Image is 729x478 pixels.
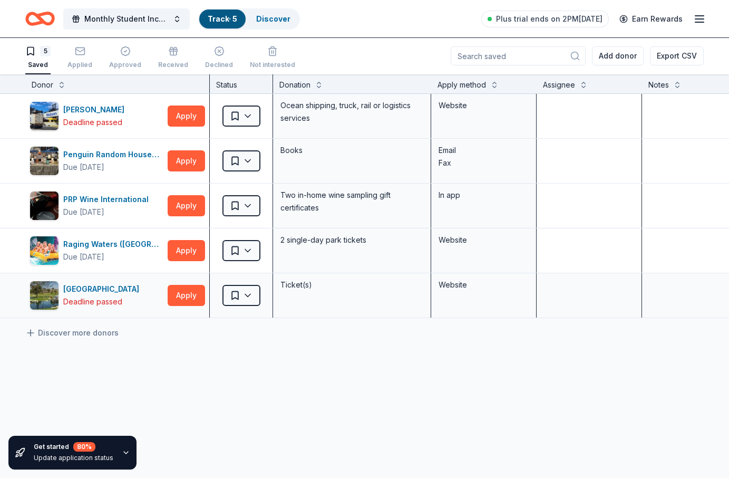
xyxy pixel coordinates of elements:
button: Apply [168,150,205,171]
div: Saved [25,61,51,69]
div: Notes [648,79,669,91]
input: Search saved [451,46,586,65]
div: Ocean shipping, truck, rail or logistics services [279,98,424,126]
button: Image for Penguin Random House EducationPenguin Random House EducationDue [DATE] [30,146,163,176]
button: Apply [168,195,205,216]
div: Due [DATE] [63,206,104,218]
button: Apply [168,240,205,261]
button: Add donor [592,46,644,65]
img: Image for PRP Wine International [30,192,59,220]
a: Discover more donors [25,327,119,339]
a: Home [25,6,55,31]
div: Penguin Random House Education [63,148,163,161]
div: 2 single-day park tickets [279,233,424,247]
img: Image for Tustin Ranch Golf [30,281,59,310]
button: Track· 5Discover [198,8,300,30]
span: Monthly Student Incentive Raffles [84,13,169,25]
img: Image for Raging Waters (Los Angeles) [30,236,59,265]
div: Donor [32,79,53,91]
div: Approved [109,61,141,69]
div: Received [158,61,188,69]
button: Image for Tustin Ranch Golf[GEOGRAPHIC_DATA]Deadline passed [30,281,163,310]
a: Discover [256,14,290,23]
button: Apply [168,106,205,127]
button: Approved [109,42,141,74]
img: Image for Penguin Random House Education [30,147,59,175]
div: Website [439,99,529,112]
div: Books [279,143,424,158]
div: 5 [40,46,51,56]
div: Not interested [250,61,295,69]
div: In app [439,189,529,202]
div: Due [DATE] [63,161,104,174]
div: Deadline passed [63,116,122,129]
div: Declined [205,61,233,69]
div: Assignee [543,79,575,91]
div: Two in-home wine sampling gift certificates [279,188,424,215]
button: Image for PRP Wine InternationalPRP Wine InternationalDue [DATE] [30,191,163,221]
div: Website [439,279,529,291]
div: Applied [67,61,92,69]
div: Raging Waters ([GEOGRAPHIC_DATA]) [63,238,163,251]
div: Donation [279,79,310,91]
div: Apply method [438,79,486,91]
div: Status [210,74,273,93]
div: Get started [34,442,113,452]
button: Monthly Student Incentive Raffles [63,8,190,30]
img: Image for Matson [30,102,59,130]
button: Apply [168,285,205,306]
div: Email [439,144,529,157]
button: Image for Matson[PERSON_NAME]Deadline passed [30,101,163,131]
div: 80 % [73,442,95,452]
button: Image for Raging Waters (Los Angeles)Raging Waters ([GEOGRAPHIC_DATA])Due [DATE] [30,236,163,265]
button: Applied [67,42,92,74]
div: PRP Wine International [63,193,153,206]
div: Update application status [34,454,113,462]
a: Track· 5 [208,14,237,23]
div: Due [DATE] [63,251,104,263]
div: Ticket(s) [279,278,424,292]
button: Not interested [250,42,295,74]
div: [PERSON_NAME] [63,103,129,116]
div: [GEOGRAPHIC_DATA] [63,283,143,295]
button: Declined [205,42,233,74]
div: Deadline passed [63,295,122,308]
span: Plus trial ends on 2PM[DATE] [496,13,602,25]
a: Plus trial ends on 2PM[DATE] [481,11,609,27]
button: 5Saved [25,42,51,74]
button: Export CSV [650,46,704,65]
a: Earn Rewards [613,9,689,28]
div: Fax [439,157,529,169]
div: Website [439,234,529,246]
button: Received [158,42,188,74]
